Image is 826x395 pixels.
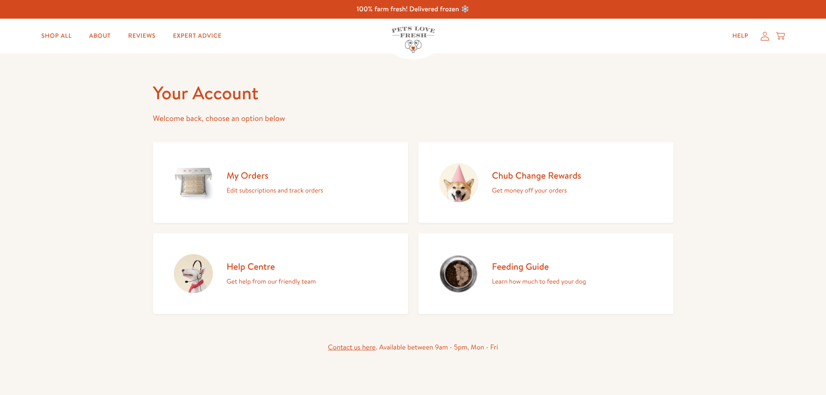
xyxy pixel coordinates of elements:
h2: Chub Change Rewards [492,170,581,181]
a: Help [725,27,755,45]
h1: Your Account [153,81,673,105]
a: Shop All [34,27,78,45]
a: Feeding Guide Learn how much to feed your dog [418,233,673,314]
p: Get help from our friendly team [227,276,316,287]
h2: Help Centre [227,261,316,272]
p: Get money off your orders [492,185,581,196]
p: Edit subscriptions and track orders [227,185,323,196]
a: Help Centre Get help from our friendly team [153,233,408,314]
p: Learn how much to feed your dog [492,276,586,287]
p: Welcome back, choose an option below [153,112,673,125]
a: Chub Change Rewards Get money off your orders [418,142,673,223]
h2: My Orders [227,170,323,181]
a: About [82,27,118,45]
h2: Feeding Guide [492,261,586,272]
img: Pets Love Fresh [392,26,435,53]
a: Contact us here [328,343,375,352]
a: Expert Advice [166,27,229,45]
a: My Orders Edit subscriptions and track orders [153,142,408,223]
div: . Available between 9am - 5pm, Mon - Fri [153,342,673,353]
a: Reviews [121,27,163,45]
